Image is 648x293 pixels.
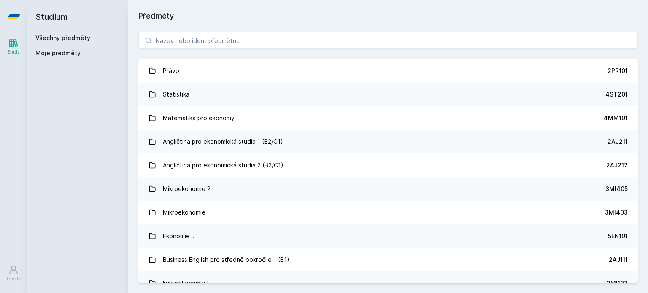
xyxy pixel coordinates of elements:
a: Matematika pro ekonomy 4MM101 [138,106,638,130]
div: Ekonomie I. [163,228,194,245]
div: 4MM101 [604,114,628,122]
div: Uživatel [5,276,22,282]
div: Mikroekonomie I [163,275,208,292]
div: 2PR101 [607,67,628,75]
a: Study [2,34,25,59]
a: Ekonomie I. 5EN101 [138,224,638,248]
div: Study [8,49,20,55]
a: Mikroekonomie 2 3MI405 [138,177,638,201]
div: Business English pro středně pokročilé 1 (B1) [163,251,289,268]
a: Uživatel [2,261,25,286]
div: 3MI102 [607,279,628,288]
div: Matematika pro ekonomy [163,110,235,126]
div: 3MI403 [605,208,628,217]
div: Právo [163,62,179,79]
a: Angličtina pro ekonomická studia 2 (B2/C1) 2AJ212 [138,153,638,177]
div: Mikroekonomie 2 [163,180,211,197]
a: Právo 2PR101 [138,59,638,83]
a: Angličtina pro ekonomická studia 1 (B2/C1) 2AJ211 [138,130,638,153]
a: Mikroekonomie 3MI403 [138,201,638,224]
a: Business English pro středně pokročilé 1 (B1) 2AJ111 [138,248,638,271]
span: Moje předměty [35,49,81,57]
div: Statistika [163,86,189,103]
h1: Předměty [138,10,638,22]
a: Statistika 4ST201 [138,83,638,106]
div: Mikroekonomie [163,204,205,221]
div: 2AJ211 [607,137,628,146]
div: Angličtina pro ekonomická studia 2 (B2/C1) [163,157,283,174]
div: Angličtina pro ekonomická studia 1 (B2/C1) [163,133,283,150]
div: 5EN101 [608,232,628,240]
a: Všechny předměty [35,34,90,41]
input: Název nebo ident předmětu… [138,32,638,49]
div: 2AJ111 [609,255,628,264]
div: 2AJ212 [606,161,628,169]
div: 3MI405 [605,185,628,193]
div: 4ST201 [605,90,628,99]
